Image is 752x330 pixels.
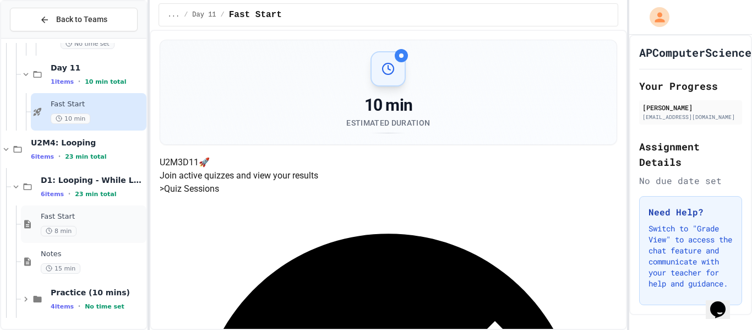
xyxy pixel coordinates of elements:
[168,10,180,19] span: ...
[31,138,144,148] span: U2M4: Looping
[10,8,138,31] button: Back to Teams
[61,39,115,49] span: No time set
[78,77,80,86] span: •
[642,102,739,112] div: [PERSON_NAME]
[41,175,144,185] span: D1: Looping - While Loops
[85,78,126,85] span: 10 min total
[68,190,70,198] span: •
[160,182,618,196] h5: > Quiz Sessions
[75,191,116,198] span: 23 min total
[184,10,188,19] span: /
[221,10,225,19] span: /
[51,100,144,109] span: Fast Start
[346,95,430,115] div: 10 min
[51,78,74,85] span: 1 items
[639,139,742,170] h2: Assignment Details
[51,63,144,73] span: Day 11
[639,174,742,187] div: No due date set
[41,250,144,259] span: Notes
[78,302,80,311] span: •
[639,78,742,94] h2: Your Progress
[51,303,74,310] span: 4 items
[41,263,80,274] span: 15 min
[41,226,77,236] span: 8 min
[31,153,54,160] span: 6 items
[649,223,733,289] p: Switch to "Grade View" to access the chat feature and communicate with your teacher for help and ...
[642,113,739,121] div: [EMAIL_ADDRESS][DOMAIN_NAME]
[41,212,144,221] span: Fast Start
[85,303,124,310] span: No time set
[41,191,64,198] span: 6 items
[51,288,144,297] span: Practice (10 mins)
[58,152,61,161] span: •
[638,4,672,30] div: My Account
[56,14,107,25] span: Back to Teams
[192,10,216,19] span: Day 11
[160,169,618,182] p: Join active quizzes and view your results
[160,156,618,169] h4: U2M3D11 🚀
[65,153,106,160] span: 23 min total
[706,286,741,319] iframe: chat widget
[346,117,430,128] div: Estimated Duration
[229,8,282,21] span: Fast Start
[51,113,90,124] span: 10 min
[649,205,733,219] h3: Need Help?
